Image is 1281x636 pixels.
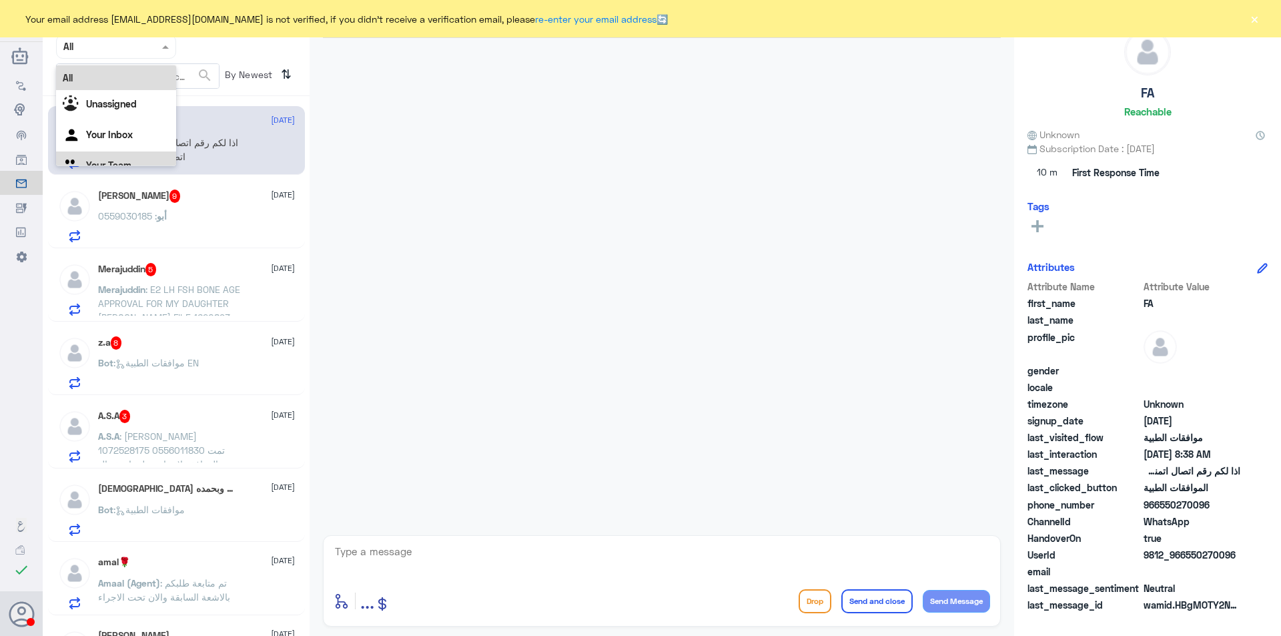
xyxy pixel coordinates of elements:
span: last_interaction [1027,447,1141,461]
span: last_message_id [1027,598,1141,612]
img: Unassigned.svg [63,95,83,115]
h5: A.S.A [98,410,131,423]
span: null [1144,565,1240,579]
img: defaultAdmin.png [58,410,91,443]
span: : موافقات الطبية [113,504,185,515]
span: signup_date [1027,414,1141,428]
span: [DATE] [271,262,295,274]
button: Drop [799,589,831,613]
button: Send Message [923,590,990,613]
span: null [1144,380,1240,394]
span: الموافقات الطبية [1144,481,1240,495]
button: Avatar [9,601,34,627]
span: last_message_sentiment [1027,581,1141,595]
span: : 0559030185 [98,210,157,222]
span: [DATE] [271,555,295,567]
span: 966550270096 [1144,498,1240,512]
span: أبو [157,210,167,222]
h6: Reachable [1124,105,1172,117]
span: Bot [98,357,113,368]
span: Subscription Date : [DATE] [1027,141,1268,155]
span: 8 [111,336,122,350]
span: 2025-09-17T05:38:27.56Z [1144,447,1240,461]
span: 3 [119,410,131,423]
span: true [1144,531,1240,545]
i: ⇅ [281,63,292,85]
span: FA [1144,296,1240,310]
span: [DATE] [271,481,295,493]
span: search [197,67,213,83]
span: gender [1027,364,1141,378]
h5: سبحان الله وبحمده ♥️ [98,483,236,495]
h6: Tags [1027,200,1049,212]
img: defaultAdmin.png [58,557,91,590]
i: check [13,562,29,578]
span: A.S.A [98,430,119,442]
span: اذا لكم رقم اتصال اتمنى تفيدوني اتصل عليكم للفهم اكثر [1144,464,1240,478]
span: First Response Time [1072,166,1160,180]
input: Search by Name, Local etc… [57,64,219,88]
h5: z.a [98,336,122,350]
img: defaultAdmin.png [58,190,91,223]
span: 9812_966550270096 [1144,548,1240,562]
button: Send and close [841,589,913,613]
b: Your Inbox [86,129,133,140]
span: ChannelId [1027,515,1141,529]
span: : موافقات الطبية EN [113,357,199,368]
span: [DATE] [271,114,295,126]
span: Attribute Value [1144,280,1240,294]
h5: FA [1141,85,1154,101]
span: last_visited_flow [1027,430,1141,444]
img: defaultAdmin.png [1125,29,1170,75]
a: re-enter your email address [535,13,657,25]
span: last_name [1027,313,1141,327]
b: All [63,72,73,83]
span: Unknown [1027,127,1080,141]
span: Attribute Name [1027,280,1141,294]
span: : تم متابعة طلبكم بالاشعة السابقة والان تحت الاجراء [98,577,230,603]
span: last_clicked_button [1027,481,1141,495]
span: 0 [1144,581,1240,595]
b: Your Team [86,160,131,171]
span: UserId [1027,548,1141,562]
h5: أبو محمد ، خالد عامر [98,190,181,203]
h5: Merajuddin [98,263,157,276]
span: : [PERSON_NAME] 1072528175 0556011830 تمت الموافقه لاجراء عمليه استئصال البواسير ما الاجراءات [98,430,225,484]
span: locale [1027,380,1141,394]
span: [DATE] [271,336,295,348]
img: defaultAdmin.png [58,336,91,370]
span: ... [360,589,374,613]
img: yourInbox.svg [63,126,83,146]
span: Amaal (Agent) [98,577,160,589]
span: [DATE] [271,409,295,421]
img: defaultAdmin.png [58,483,91,517]
span: phone_number [1027,498,1141,512]
span: email [1027,565,1141,579]
button: search [197,65,213,87]
span: Merajuddin [98,284,145,295]
span: Unknown [1144,397,1240,411]
h5: amal🌹 [98,557,130,568]
span: : E2 LH FSH BONE AGE APPROVAL FOR MY DAUGHTER [PERSON_NAME] FILE 1620893 [98,284,240,323]
h6: Attributes [1027,261,1075,273]
span: 2 [1144,515,1240,529]
img: yourTeam.svg [63,157,83,177]
span: last_message [1027,464,1141,478]
b: Unassigned [86,98,137,109]
span: By Newest [220,63,276,90]
span: timezone [1027,397,1141,411]
span: 5 [145,263,157,276]
span: Your email address [EMAIL_ADDRESS][DOMAIN_NAME] is not verified, if you didn't receive a verifica... [25,12,668,26]
span: Bot [98,504,113,515]
span: profile_pic [1027,330,1141,361]
button: × [1248,12,1261,25]
span: 9 [169,190,181,203]
span: [DATE] [271,189,295,201]
img: defaultAdmin.png [58,263,91,296]
span: HandoverOn [1027,531,1141,545]
img: defaultAdmin.png [1144,330,1177,364]
span: null [1144,364,1240,378]
span: 10 m [1027,161,1067,185]
span: 2025-09-17T05:35:45.107Z [1144,414,1240,428]
span: موافقات الطبية [1144,430,1240,444]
